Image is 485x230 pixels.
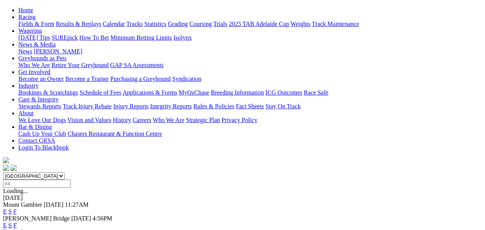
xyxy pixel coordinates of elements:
[221,117,257,123] a: Privacy Policy
[18,82,39,89] a: Industry
[8,222,12,228] a: S
[18,117,66,123] a: We Love Our Dogs
[18,48,482,55] div: News & Media
[3,201,42,208] span: Mount Gambier
[3,188,28,194] span: Loading...
[144,21,167,27] a: Statistics
[153,117,184,123] a: Who We Are
[79,89,121,96] a: Schedule of Fees
[193,103,234,109] a: Rules & Policies
[229,21,289,27] a: 2025 TAB Adelaide Cup
[18,76,482,82] div: Get Involved
[179,89,209,96] a: MyOzChase
[265,89,302,96] a: ICG Outcomes
[44,201,64,208] span: [DATE]
[18,137,55,144] a: Contact GRSA
[18,69,50,75] a: Get Involved
[186,117,220,123] a: Strategic Plan
[189,21,212,27] a: Coursing
[3,222,7,228] a: E
[18,62,50,68] a: Who We Are
[3,208,7,215] a: E
[63,103,112,109] a: Track Injury Rebate
[92,215,112,222] span: 4:56PM
[168,21,188,27] a: Grading
[18,89,78,96] a: Bookings & Scratchings
[13,208,17,215] a: F
[18,41,56,48] a: News & Media
[211,89,264,96] a: Breeding Information
[68,130,162,137] a: Chasers Restaurant & Function Centre
[110,34,172,41] a: Minimum Betting Limits
[18,7,33,13] a: Home
[18,117,482,124] div: About
[18,55,66,61] a: Greyhounds as Pets
[304,89,328,96] a: Race Safe
[71,215,91,222] span: [DATE]
[52,34,78,41] a: SUREpick
[8,208,12,215] a: S
[110,76,171,82] a: Purchasing a Greyhound
[3,195,482,201] div: [DATE]
[126,21,143,27] a: Tracks
[3,157,9,163] img: logo-grsa-white.png
[67,117,111,123] a: Vision and Values
[34,48,82,55] a: [PERSON_NAME]
[265,103,301,109] a: Stay On Track
[103,21,125,27] a: Calendar
[312,21,359,27] a: Track Maintenance
[110,62,164,68] a: GAP SA Assessments
[18,103,482,110] div: Care & Integrity
[3,215,70,222] span: [PERSON_NAME] Bridge
[11,165,17,171] img: twitter.svg
[18,110,34,116] a: About
[13,222,17,228] a: F
[18,89,482,96] div: Industry
[65,76,109,82] a: Become a Trainer
[18,96,59,103] a: Care & Integrity
[172,76,201,82] a: Syndication
[18,103,61,109] a: Stewards Reports
[150,103,192,109] a: Integrity Reports
[56,21,101,27] a: Results & Replays
[113,103,149,109] a: Injury Reports
[18,76,64,82] a: Become an Owner
[18,62,482,69] div: Greyhounds as Pets
[18,130,482,137] div: Bar & Dining
[52,62,109,68] a: Retire Your Greyhound
[79,34,109,41] a: How To Bet
[18,14,36,20] a: Racing
[133,117,151,123] a: Careers
[213,21,227,27] a: Trials
[113,117,131,123] a: History
[18,27,42,34] a: Wagering
[236,103,264,109] a: Fact Sheets
[18,124,52,130] a: Bar & Dining
[18,21,482,27] div: Racing
[18,48,32,55] a: News
[291,21,310,27] a: Weights
[3,165,9,171] img: facebook.svg
[18,144,69,151] a: Login To Blackbook
[3,180,71,188] input: Select date
[18,130,66,137] a: Cash Up Your Club
[18,34,482,41] div: Wagering
[173,34,192,41] a: Isolynx
[65,201,89,208] span: 11:27AM
[18,21,54,27] a: Fields & Form
[123,89,177,96] a: Applications & Forms
[18,34,50,41] a: [DATE] Tips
